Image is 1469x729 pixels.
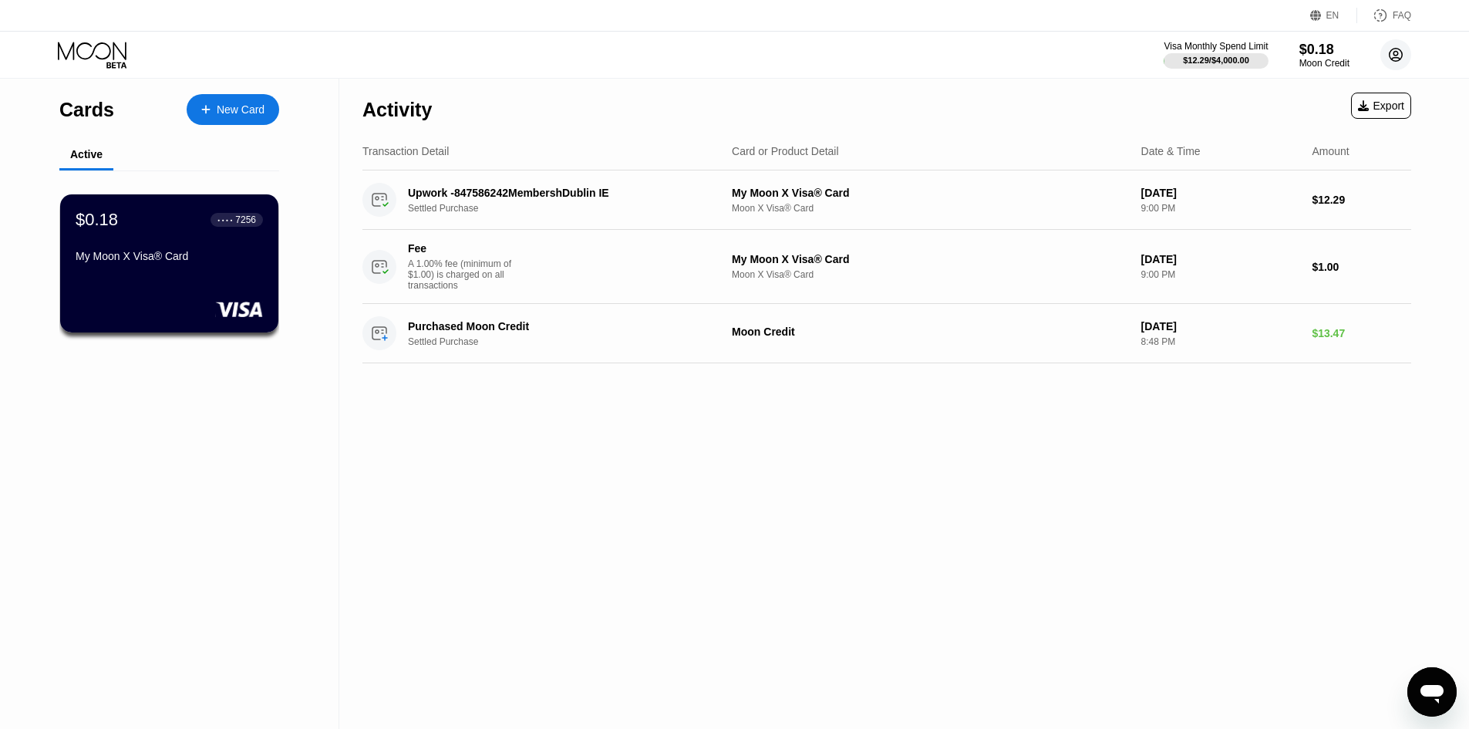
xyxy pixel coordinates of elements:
div: $0.18● ● ● ●7256My Moon X Visa® Card [60,194,278,332]
div: [DATE] [1141,187,1300,199]
iframe: Przycisk umożliwiający otwarcie okna komunikatora [1407,667,1457,717]
div: Fee [408,242,516,255]
div: Amount [1312,145,1349,157]
div: New Card [217,103,264,116]
div: Date & Time [1141,145,1201,157]
div: Moon X Visa® Card [732,203,1129,214]
div: My Moon X Visa® Card [76,250,263,262]
div: FAQ [1357,8,1411,23]
div: Active [70,148,103,160]
div: 8:48 PM [1141,336,1300,347]
div: Upwork -847586242MembershDublin IE [408,187,707,199]
div: $1.00 [1312,261,1411,273]
div: FAQ [1393,10,1411,21]
div: $0.18 [76,210,118,230]
div: Visa Monthly Spend Limit [1164,41,1268,52]
div: Visa Monthly Spend Limit$12.29/$4,000.00 [1164,41,1268,69]
div: Moon Credit [1299,58,1349,69]
div: Export [1358,100,1404,112]
div: Card or Product Detail [732,145,839,157]
div: 9:00 PM [1141,203,1300,214]
div: ● ● ● ● [217,218,233,222]
div: 7256 [235,214,256,225]
div: Purchased Moon Credit [408,320,707,332]
div: EN [1326,10,1339,21]
div: Transaction Detail [362,145,449,157]
div: $12.29 [1312,194,1411,206]
div: Settled Purchase [408,203,729,214]
div: EN [1310,8,1357,23]
div: 9:00 PM [1141,269,1300,280]
div: Cards [59,99,114,121]
div: My Moon X Visa® Card [732,253,1129,265]
div: $12.29 / $4,000.00 [1183,56,1249,65]
div: Purchased Moon CreditSettled PurchaseMoon Credit[DATE]8:48 PM$13.47 [362,304,1411,363]
div: [DATE] [1141,253,1300,265]
div: New Card [187,94,279,125]
div: Upwork -847586242MembershDublin IESettled PurchaseMy Moon X Visa® CardMoon X Visa® Card[DATE]9:00... [362,170,1411,230]
div: Settled Purchase [408,336,729,347]
div: FeeA 1.00% fee (minimum of $1.00) is charged on all transactionsMy Moon X Visa® CardMoon X Visa® ... [362,230,1411,304]
div: My Moon X Visa® Card [732,187,1129,199]
div: $13.47 [1312,327,1411,339]
div: $0.18Moon Credit [1299,42,1349,69]
div: Moon Credit [732,326,1129,338]
div: [DATE] [1141,320,1300,332]
div: Activity [362,99,432,121]
div: Export [1351,93,1411,119]
div: A 1.00% fee (minimum of $1.00) is charged on all transactions [408,258,524,291]
div: $0.18 [1299,42,1349,58]
div: Moon X Visa® Card [732,269,1129,280]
